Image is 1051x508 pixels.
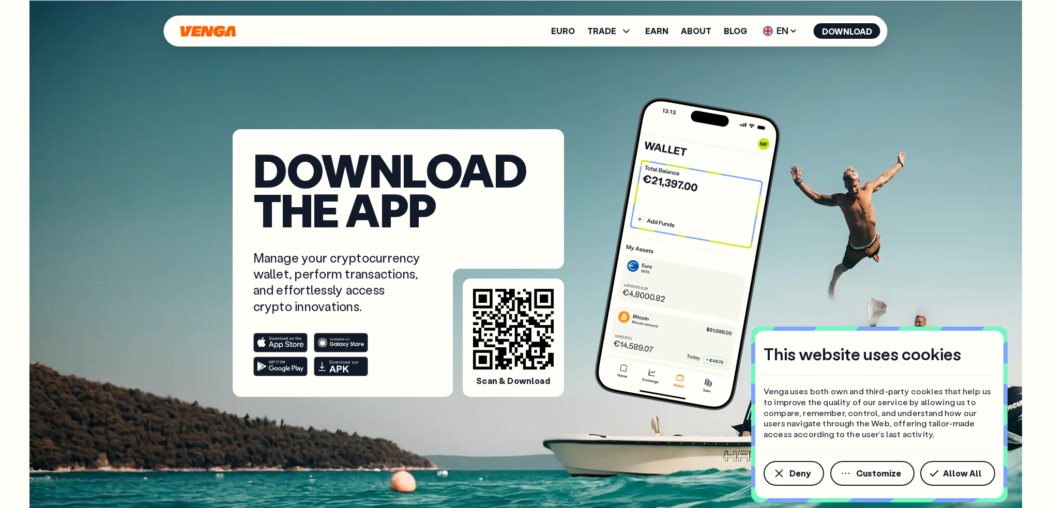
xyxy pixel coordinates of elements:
[681,27,711,35] a: About
[253,250,423,314] p: Manage your cryptocurrency wallet, perform transactions, and effortlessly access crypto innovations.
[551,27,575,35] a: Euro
[943,469,982,478] span: Allow All
[789,469,811,478] span: Deny
[179,25,237,37] svg: Home
[587,25,633,37] span: TRADE
[591,94,784,414] img: phone
[764,461,824,486] button: Deny
[856,469,901,478] span: Customize
[920,461,995,486] button: Allow All
[645,27,668,35] a: Earn
[763,26,773,36] img: flag-uk
[764,386,995,440] p: Venga uses both own and third-party cookies that help us to improve the quality of our service by...
[587,27,616,35] span: TRADE
[253,150,543,229] h1: Download the app
[724,27,747,35] a: Blog
[759,23,801,39] span: EN
[764,343,961,365] h4: This website uses cookies
[476,376,550,387] span: Scan & Download
[830,461,915,486] button: Customize
[814,23,880,39] button: Download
